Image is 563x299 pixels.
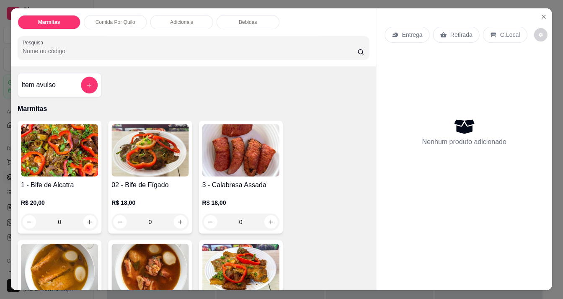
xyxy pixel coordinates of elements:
h4: Item avulso [21,80,56,90]
h4: 02 - Bife de Fígado [111,180,189,191]
button: Close [537,10,550,24]
p: Bebidas [239,19,257,26]
p: Marmitas [18,104,369,114]
p: Retirada [450,31,473,39]
p: Comida Por Quilo [96,19,135,26]
button: add-separate-item [81,77,98,94]
img: product-image [202,124,279,177]
p: C.Local [500,31,520,39]
p: R$ 18,00 [111,199,189,207]
p: Entrega [402,31,423,39]
p: R$ 18,00 [202,199,279,207]
img: product-image [111,124,189,177]
img: product-image [202,244,279,296]
h4: 1 - Bife de Alcatra [21,180,98,191]
input: Pesquisa [23,47,358,56]
p: Nenhum produto adicionado [422,137,506,147]
img: product-image [21,244,98,296]
p: Adicionais [170,19,193,26]
img: product-image [21,124,98,177]
button: decrease-product-quantity [534,28,547,42]
p: Marmitas [38,19,60,26]
h4: 3 - Calabresa Assada [202,180,279,191]
label: Pesquisa [23,39,46,46]
p: R$ 20,00 [21,199,98,207]
img: product-image [111,244,189,296]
